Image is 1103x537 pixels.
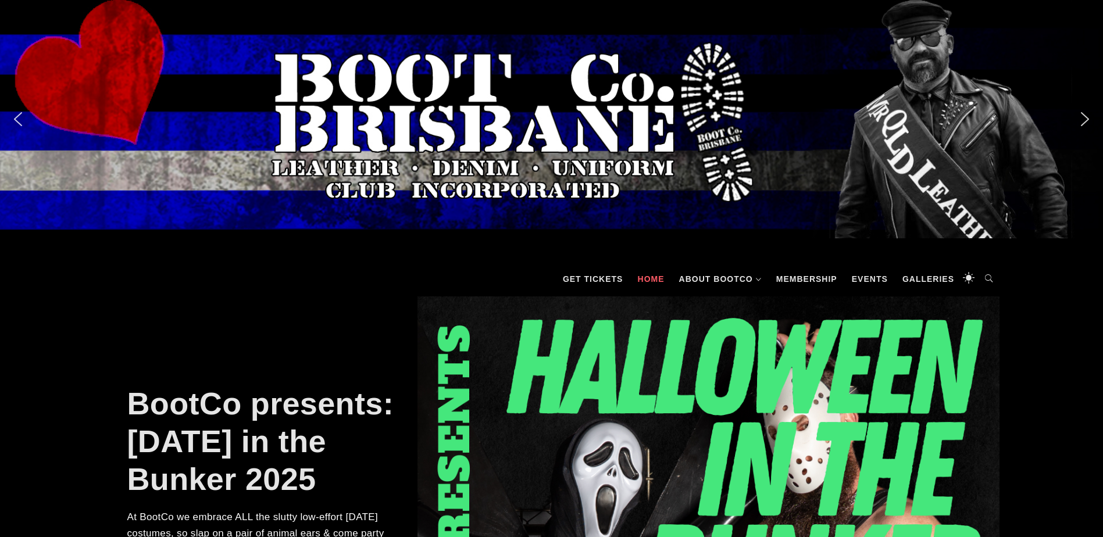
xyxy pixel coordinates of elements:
[557,262,629,296] a: GET TICKETS
[770,262,843,296] a: Membership
[846,262,894,296] a: Events
[673,262,768,296] a: About BootCo
[632,262,670,296] a: Home
[127,386,394,496] a: BootCo presents: [DATE] in the Bunker 2025
[897,262,960,296] a: Galleries
[1076,110,1094,128] img: next arrow
[9,110,27,128] img: previous arrow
